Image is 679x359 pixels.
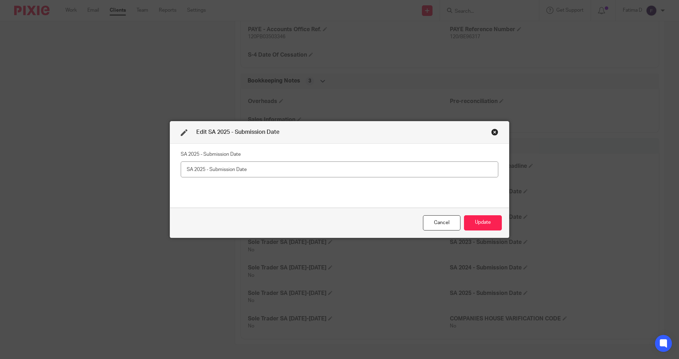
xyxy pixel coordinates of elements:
input: SA 2025 - Submission Date [181,161,498,177]
span: Edit SA 2025 - Submission Date [196,129,279,135]
div: Close this dialog window [423,215,460,230]
label: SA 2025 - Submission Date [181,151,241,158]
button: Update [464,215,502,230]
div: Close this dialog window [491,129,498,136]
